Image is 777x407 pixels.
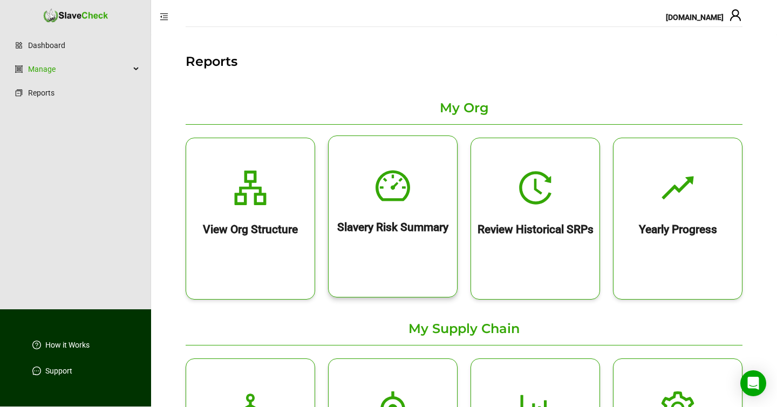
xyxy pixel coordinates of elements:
h2: Slavery Risk Summary [329,221,457,234]
span: question-circle [32,341,41,349]
p: My Org [186,92,742,125]
span: group [15,65,23,73]
span: dashboard [376,168,410,203]
a: How it Works [45,340,90,350]
a: Reports [28,82,140,104]
span: apartment [233,171,268,205]
span: rise [660,171,695,205]
h1: Reports [186,53,742,70]
span: menu-fold [160,12,168,21]
a: Dashboard [28,35,140,56]
p: My Supply Chain [186,313,742,345]
a: Manage [28,58,130,80]
span: history [518,171,553,205]
span: [DOMAIN_NAME] [666,13,724,22]
a: Support [45,365,72,376]
h2: View Org Structure [186,223,315,236]
h2: Review Historical SRPs [471,223,599,236]
div: Open Intercom Messenger [740,370,766,396]
span: user [729,9,742,22]
span: message [32,367,41,375]
h2: Yearly Progress [614,223,742,236]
